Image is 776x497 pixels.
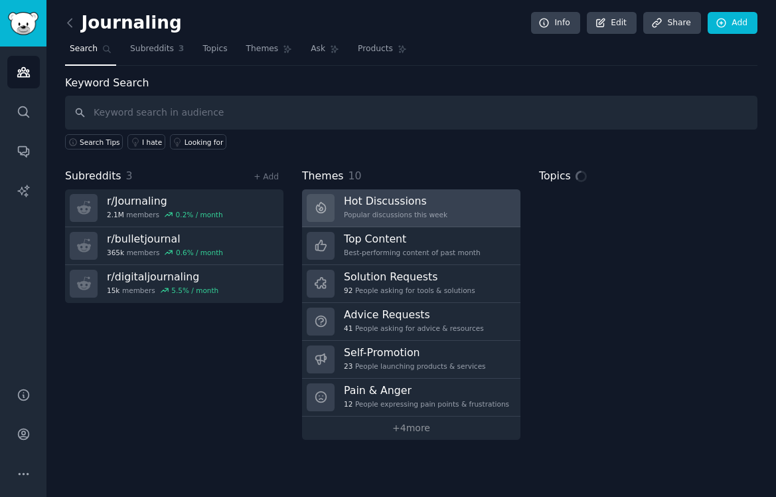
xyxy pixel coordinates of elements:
[587,12,637,35] a: Edit
[302,227,520,265] a: Top ContentBest-performing content of past month
[65,96,757,130] input: Keyword search in audience
[344,346,486,359] h3: Self-Promotion
[65,76,149,89] label: Keyword Search
[344,210,447,219] div: Popular discussions this week
[65,39,116,66] a: Search
[302,379,520,417] a: Pain & Anger12People expressing pain points & frustrations
[344,324,484,333] div: People asking for advice & resources
[185,138,224,147] div: Looking for
[344,194,447,208] h3: Hot Discussions
[344,308,484,322] h3: Advice Requests
[306,39,344,66] a: Ask
[349,169,362,182] span: 10
[176,248,223,257] div: 0.6 % / month
[344,361,486,371] div: People launching products & services
[311,43,325,55] span: Ask
[344,286,352,295] span: 92
[202,43,227,55] span: Topics
[179,43,185,55] span: 3
[107,286,119,295] span: 15k
[65,189,283,227] a: r/Journaling2.1Mmembers0.2% / month
[344,361,352,371] span: 23
[107,210,124,219] span: 2.1M
[302,168,344,185] span: Themes
[107,194,223,208] h3: r/ Journaling
[170,134,226,149] a: Looking for
[708,12,757,35] a: Add
[344,232,481,246] h3: Top Content
[302,265,520,303] a: Solution Requests92People asking for tools & solutions
[531,12,580,35] a: Info
[353,39,412,66] a: Products
[130,43,174,55] span: Subreddits
[65,134,123,149] button: Search Tips
[643,12,700,35] a: Share
[246,43,279,55] span: Themes
[107,270,218,284] h3: r/ digitaljournaling
[65,168,121,185] span: Subreddits
[344,324,352,333] span: 41
[176,210,223,219] div: 0.2 % / month
[65,13,182,34] h2: Journaling
[539,168,571,185] span: Topics
[358,43,393,55] span: Products
[344,286,475,295] div: People asking for tools & solutions
[65,227,283,265] a: r/bulletjournal365kmembers0.6% / month
[344,270,475,284] h3: Solution Requests
[107,248,223,257] div: members
[302,341,520,379] a: Self-Promotion23People launching products & services
[242,39,297,66] a: Themes
[302,417,520,440] a: +4more
[65,265,283,303] a: r/digitaljournaling15kmembers5.5% / month
[344,399,509,409] div: People expressing pain points & frustrations
[142,138,162,147] div: I hate
[107,286,218,295] div: members
[127,134,165,149] a: I hate
[80,138,120,147] span: Search Tips
[302,189,520,227] a: Hot DiscussionsPopular discussions this week
[344,248,481,257] div: Best-performing content of past month
[126,169,133,182] span: 3
[107,248,124,257] span: 365k
[254,172,279,181] a: + Add
[125,39,189,66] a: Subreddits3
[344,399,352,409] span: 12
[344,383,509,397] h3: Pain & Anger
[70,43,98,55] span: Search
[8,12,39,35] img: GummySearch logo
[107,210,223,219] div: members
[107,232,223,246] h3: r/ bulletjournal
[302,303,520,341] a: Advice Requests41People asking for advice & resources
[198,39,232,66] a: Topics
[171,286,218,295] div: 5.5 % / month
